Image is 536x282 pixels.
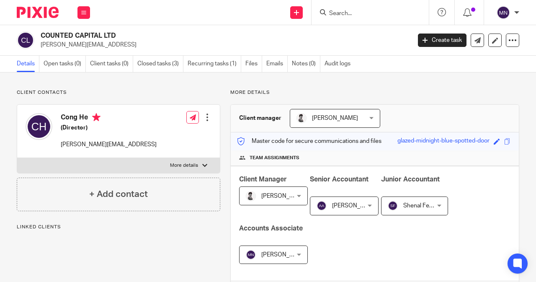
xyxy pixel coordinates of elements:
[388,201,398,211] img: svg%3E
[239,225,303,232] span: Accounts Associate
[44,56,86,72] a: Open tasks (0)
[237,137,381,145] p: Master code for secure communications and files
[296,113,307,123] img: 1646267052194.jpg
[292,56,320,72] a: Notes (0)
[137,56,183,72] a: Closed tasks (3)
[61,113,157,124] h4: Cong He
[41,41,405,49] p: [PERSON_NAME][EMAIL_ADDRESS]
[261,252,307,258] span: [PERSON_NAME]
[61,140,157,149] p: [PERSON_NAME][EMAIL_ADDRESS]
[170,162,198,169] p: More details
[403,203,448,209] span: Shenal Fernando
[246,191,256,201] img: 1646267052194.jpg
[90,56,133,72] a: Client tasks (0)
[41,31,332,40] h2: COUNTED CAPITAL LTD
[17,7,59,18] img: Pixie
[26,113,52,140] img: svg%3E
[497,6,510,19] img: svg%3E
[266,56,288,72] a: Emails
[17,31,34,49] img: svg%3E
[17,224,220,230] p: Linked clients
[317,201,327,211] img: svg%3E
[381,176,440,183] span: Junior Accountant
[325,56,355,72] a: Audit logs
[397,137,490,146] div: glazed-midnight-blue-spotted-door
[239,176,287,183] span: Client Manager
[246,250,256,260] img: svg%3E
[261,193,307,199] span: [PERSON_NAME]
[310,176,368,183] span: Senior Accountant
[230,89,519,96] p: More details
[250,155,299,161] span: Team assignments
[418,34,466,47] a: Create task
[17,56,39,72] a: Details
[239,114,281,122] h3: Client manager
[245,56,262,72] a: Files
[328,10,404,18] input: Search
[61,124,157,132] h5: (Director)
[17,89,220,96] p: Client contacts
[92,113,100,122] i: Primary
[89,188,148,201] h4: + Add contact
[332,203,378,209] span: [PERSON_NAME]
[312,115,358,121] span: [PERSON_NAME]
[188,56,241,72] a: Recurring tasks (1)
